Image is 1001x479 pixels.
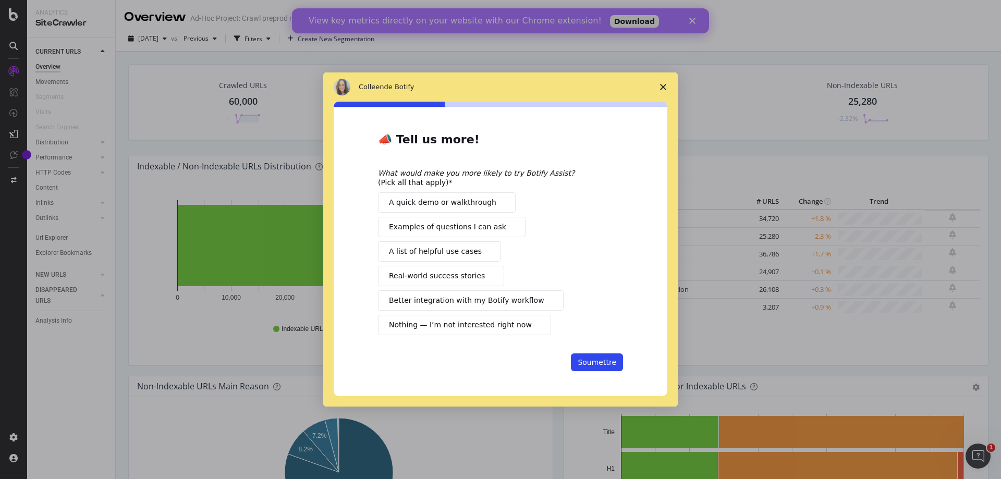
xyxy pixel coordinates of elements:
[359,83,384,91] span: Colleen
[389,271,485,281] span: Real-world success stories
[384,83,414,91] span: de Botify
[378,169,575,177] i: What would make you more likely to try Botify Assist?
[389,197,496,208] span: A quick demo or walkthrough
[389,246,482,257] span: A list of helpful use cases
[378,192,516,213] button: A quick demo or walkthrough
[649,72,678,102] span: Fermer l'enquête
[389,320,532,330] span: Nothing — I’m not interested right now
[334,79,350,95] img: Profile image for Colleen
[571,353,623,371] button: Soumettre
[17,7,310,18] div: View key metrics directly on your website with our Chrome extension!
[378,241,501,262] button: A list of helpful use cases
[378,266,504,286] button: Real-world success stories
[378,315,551,335] button: Nothing — I’m not interested right now
[378,132,623,153] h2: 📣 Tell us more!
[378,168,607,187] div: (Pick all that apply)
[389,222,506,232] span: Examples of questions I can ask
[378,217,526,237] button: Examples of questions I can ask
[397,9,408,16] div: Fermer
[378,290,564,311] button: Better integration with my Botify workflow
[318,7,367,19] a: Download
[389,295,544,306] span: Better integration with my Botify workflow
